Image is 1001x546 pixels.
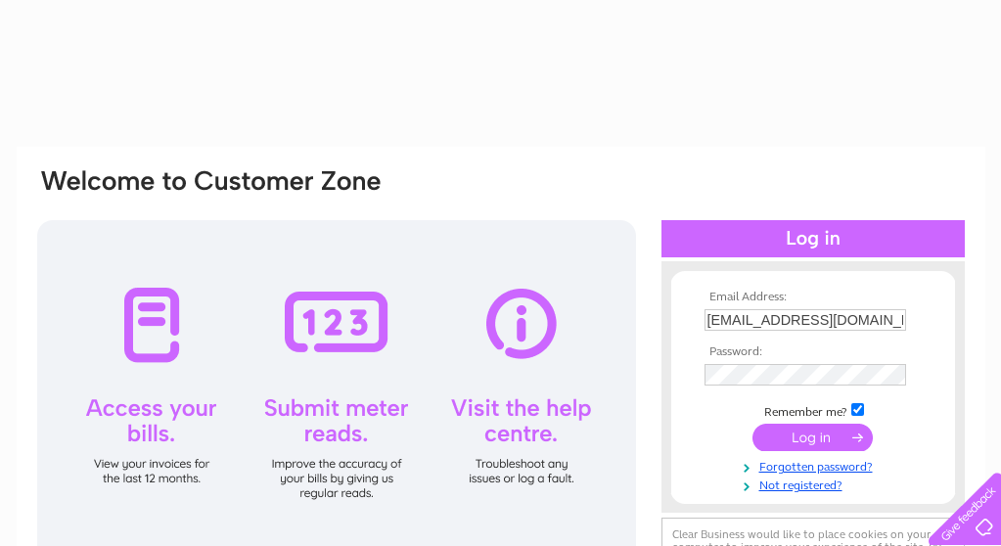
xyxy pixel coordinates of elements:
input: Submit [752,424,873,451]
th: Email Address: [700,291,927,304]
a: Not registered? [705,475,927,493]
th: Password: [700,345,927,359]
a: Forgotten password? [705,456,927,475]
td: Remember me? [700,400,927,420]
